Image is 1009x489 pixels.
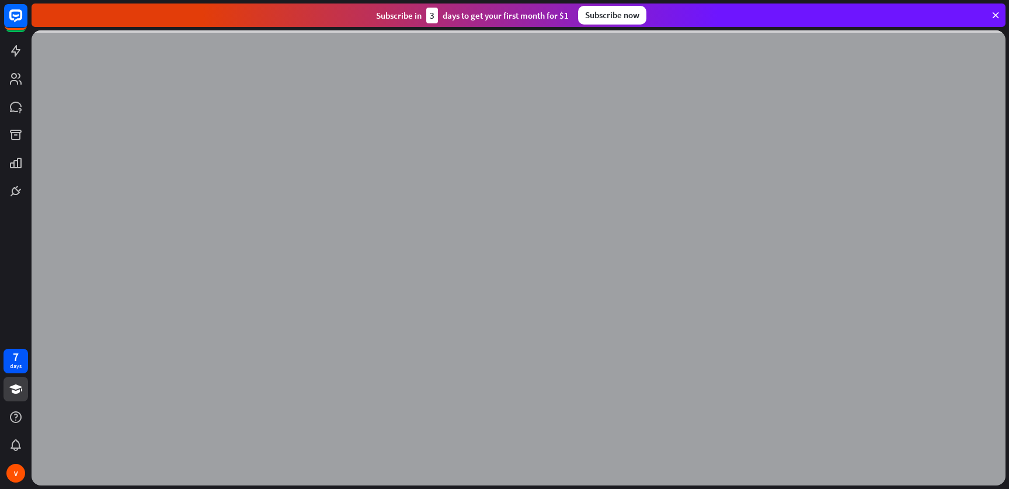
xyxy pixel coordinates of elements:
div: days [10,362,22,370]
div: Subscribe now [578,6,646,25]
div: 3 [426,8,438,23]
div: Subscribe in days to get your first month for $1 [376,8,569,23]
a: 7 days [4,349,28,373]
div: 7 [13,352,19,362]
div: V [6,464,25,483]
